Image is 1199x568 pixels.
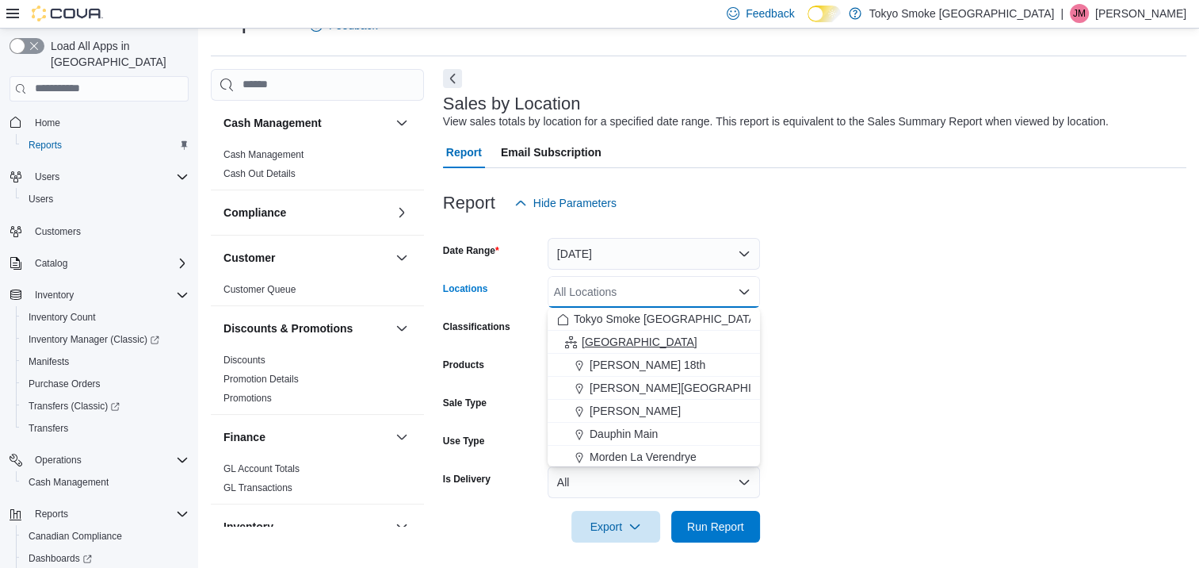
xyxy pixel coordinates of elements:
[443,244,499,257] label: Date Range
[16,134,195,156] button: Reports
[22,527,128,546] a: Canadian Compliance
[29,254,74,273] button: Catalog
[1070,4,1089,23] div: Jordan McKay
[29,113,189,132] span: Home
[501,136,601,168] span: Email Subscription
[29,286,189,305] span: Inventory
[3,220,195,243] button: Customers
[392,517,411,536] button: Inventory
[29,378,101,390] span: Purchase Orders
[22,136,189,155] span: Reports
[29,530,122,543] span: Canadian Compliance
[548,308,760,331] button: Tokyo Smoke [GEOGRAPHIC_DATA]
[22,419,189,438] span: Transfers
[29,113,67,132] a: Home
[533,195,617,211] span: Hide Parameters
[223,250,275,266] h3: Customer
[446,136,482,168] span: Report
[738,286,750,298] button: Close list of options
[22,330,189,349] span: Inventory Manager (Classic)
[29,422,68,435] span: Transfers
[35,257,67,270] span: Catalog
[29,311,96,324] span: Inventory Count
[22,352,189,371] span: Manifests
[548,446,760,469] button: Morden La Verendrye
[548,238,760,270] button: [DATE]
[29,333,159,346] span: Inventory Manager (Classic)
[35,225,81,238] span: Customers
[223,463,300,474] a: GL Account Totals
[223,429,389,445] button: Finance
[571,511,660,543] button: Export
[29,355,69,368] span: Manifests
[223,148,304,161] span: Cash Management
[16,188,195,210] button: Users
[16,471,195,493] button: Cash Management
[223,284,296,295] a: Customer Queue
[35,117,60,129] span: Home
[3,284,195,306] button: Inventory
[29,505,74,524] button: Reports
[29,139,62,152] span: Reports
[746,6,794,21] span: Feedback
[223,429,265,445] h3: Finance
[22,190,189,209] span: Users
[16,306,195,328] button: Inventory Count
[16,328,195,351] a: Inventory Manager (Classic)
[16,373,195,395] button: Purchase Orders
[808,22,808,23] span: Dark Mode
[3,111,195,134] button: Home
[392,428,411,447] button: Finance
[223,320,389,336] button: Discounts & Promotions
[29,222,87,241] a: Customers
[29,167,189,186] span: Users
[1095,4,1186,23] p: [PERSON_NAME]
[223,373,299,386] span: Promotion Details
[35,171,59,183] span: Users
[574,311,759,327] span: Tokyo Smoke [GEOGRAPHIC_DATA]
[3,449,195,471] button: Operations
[443,282,488,295] label: Locations
[687,519,744,535] span: Run Report
[3,252,195,274] button: Catalog
[1073,4,1086,23] span: JM
[392,248,411,267] button: Customer
[581,511,651,543] span: Export
[443,435,484,447] label: Use Type
[35,289,74,301] span: Inventory
[22,330,166,349] a: Inventory Manager (Classic)
[16,395,195,417] a: Transfers (Classic)
[223,115,322,131] h3: Cash Management
[29,286,80,305] button: Inventory
[16,351,195,373] button: Manifests
[3,503,195,525] button: Reports
[223,482,292,493] a: GL Transactions
[443,359,484,371] label: Products
[211,145,424,190] div: Cash Management
[223,462,300,475] span: GL Account Totals
[44,38,189,70] span: Load All Apps in [GEOGRAPHIC_DATA]
[548,354,760,377] button: [PERSON_NAME] 18th
[22,352,75,371] a: Manifests
[22,397,126,416] a: Transfers (Classic)
[443,397,487,409] label: Sale Type
[16,417,195,439] button: Transfers
[35,454,82,466] span: Operations
[443,94,581,113] h3: Sales by Location
[22,419,74,438] a: Transfers
[22,308,102,327] a: Inventory Count
[582,334,697,350] span: [GEOGRAPHIC_DATA]
[22,397,189,416] span: Transfers (Classic)
[392,113,411,132] button: Cash Management
[548,331,760,354] button: [GEOGRAPHIC_DATA]
[211,351,424,414] div: Discounts & Promotions
[548,377,760,400] button: [PERSON_NAME][GEOGRAPHIC_DATA]
[392,203,411,222] button: Compliance
[548,466,760,498] button: All
[211,459,424,504] div: Finance
[223,354,265,367] span: Discounts
[22,136,68,155] a: Reports
[211,280,424,305] div: Customer
[29,451,88,470] button: Operations
[3,166,195,188] button: Users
